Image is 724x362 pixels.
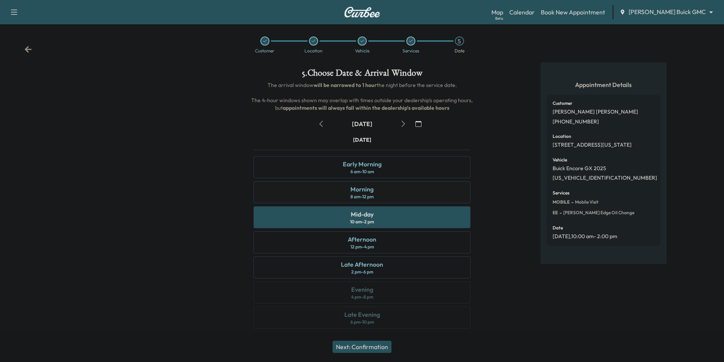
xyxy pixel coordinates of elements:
[553,109,638,115] p: [PERSON_NAME] [PERSON_NAME]
[547,81,661,89] h5: Appointment Details
[304,49,323,53] div: Location
[351,269,373,275] div: 2 pm - 6 pm
[247,68,477,81] h1: 5 . Choose Date & Arrival Window
[553,158,567,162] h6: Vehicle
[355,49,369,53] div: Vehicle
[255,49,274,53] div: Customer
[553,210,558,216] span: EE
[455,36,464,46] div: 5
[24,46,32,53] div: Back
[509,8,535,17] a: Calendar
[283,104,449,111] b: appointments will always fall within the dealership's available hours
[343,160,382,169] div: Early Morning
[553,119,599,125] p: [PHONE_NUMBER]
[455,49,464,53] div: Date
[350,185,374,194] div: Morning
[350,244,374,250] div: 12 pm - 4 pm
[573,199,599,205] span: Mobile Visit
[553,134,571,139] h6: Location
[553,199,570,205] span: MOBILE
[541,8,605,17] a: Book New Appointment
[553,233,617,240] p: [DATE] , 10:00 am - 2:00 pm
[553,191,569,195] h6: Services
[333,341,391,353] button: Next: Confirmation
[402,49,419,53] div: Services
[553,142,632,149] p: [STREET_ADDRESS][US_STATE]
[553,165,606,172] p: Buick Encore GX 2025
[562,210,634,216] span: Ewing Edge Oil Change
[553,226,563,230] h6: Date
[251,82,474,111] span: The arrival window the night before the service date. The 4-hour windows shown may overlap with t...
[350,194,374,200] div: 8 am - 12 pm
[629,8,706,16] span: [PERSON_NAME] Buick GMC
[352,120,372,128] div: [DATE]
[353,136,371,144] div: [DATE]
[344,7,380,17] img: Curbee Logo
[553,175,657,182] p: [US_VEHICLE_IDENTIFICATION_NUMBER]
[351,210,374,219] div: Mid-day
[558,209,562,217] span: -
[348,235,376,244] div: Afternoon
[314,82,377,89] b: will be narrowed to 1 hour
[491,8,503,17] a: MapBeta
[350,219,374,225] div: 10 am - 2 pm
[570,198,573,206] span: -
[495,16,503,21] div: Beta
[350,169,374,175] div: 6 am - 10 am
[553,101,572,106] h6: Customer
[341,260,383,269] div: Late Afternoon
